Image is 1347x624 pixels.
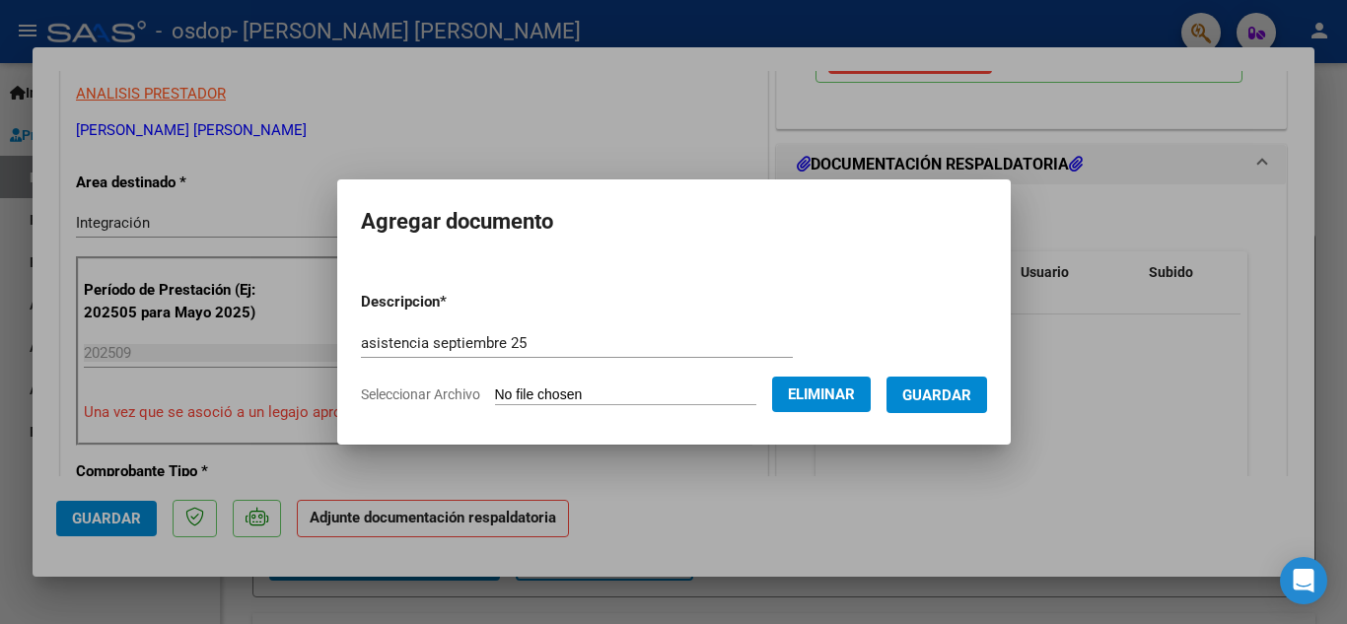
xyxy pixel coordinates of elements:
[1280,557,1327,604] div: Open Intercom Messenger
[361,203,987,241] h2: Agregar documento
[902,386,971,404] span: Guardar
[772,377,871,412] button: Eliminar
[361,291,549,313] p: Descripcion
[361,386,480,402] span: Seleccionar Archivo
[788,385,855,403] span: Eliminar
[886,377,987,413] button: Guardar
